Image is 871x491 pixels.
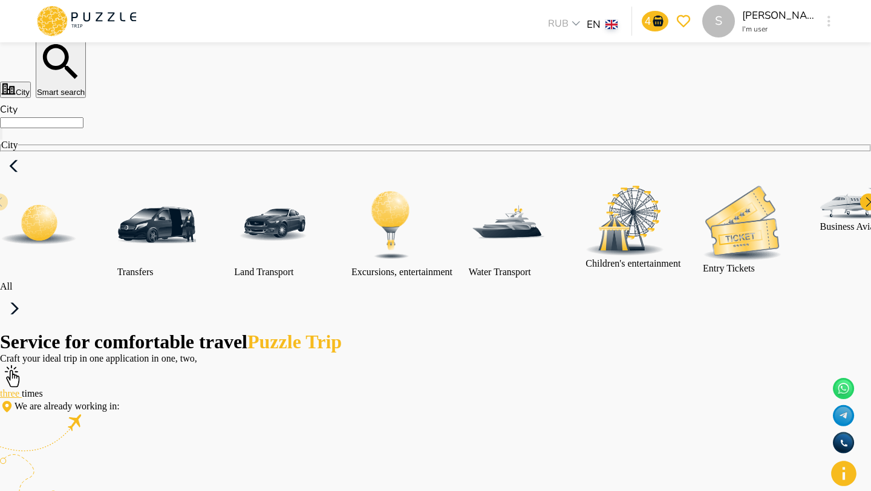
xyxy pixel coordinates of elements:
p: Water Transport [469,267,547,278]
p: Entry Tickets [703,263,781,274]
span: in [80,353,90,363]
p: EN [587,17,601,33]
div: The category you selected is not available in mentioned city [703,186,781,273]
span: City [1,140,18,150]
button: notifications [642,11,668,31]
img: Entry Tickets [703,186,781,260]
img: GetTransfer [117,186,196,264]
p: Land Transport [234,267,313,278]
img: Water Transport [469,186,547,264]
span: times [22,388,43,398]
p: 4 [645,15,651,28]
div: The category you selected is not available in mentioned city [234,186,313,278]
div: The category you selected is not available in mentioned city [586,186,680,268]
span: in [151,353,161,363]
div: S [702,5,735,37]
span: application [106,353,151,363]
button: Smart search [36,37,86,98]
div: RUB [544,16,587,34]
p: I'm user [742,24,815,34]
span: ideal [42,353,64,363]
p: Excursions, entertainment [351,267,452,278]
p: Children's entertainment [586,258,680,269]
span: Puzzle Trip [247,331,342,353]
p: [PERSON_NAME] [742,8,815,24]
button: favorite [673,11,694,31]
img: Landing Transport [234,186,313,264]
span: your [22,353,42,363]
div: The category you selected is not available in mentioned city [351,186,452,278]
p: Transfers [117,267,196,278]
span: one [90,353,106,363]
p: Travel Service Puzzle Trip [15,401,120,412]
span: two, [180,353,197,363]
img: Activity Transport [351,186,430,264]
img: Children activity [586,186,664,255]
span: one, [161,353,180,363]
span: trip [64,353,79,363]
img: lang [605,20,618,29]
div: The category you selected is not available in mentioned city [469,186,547,278]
